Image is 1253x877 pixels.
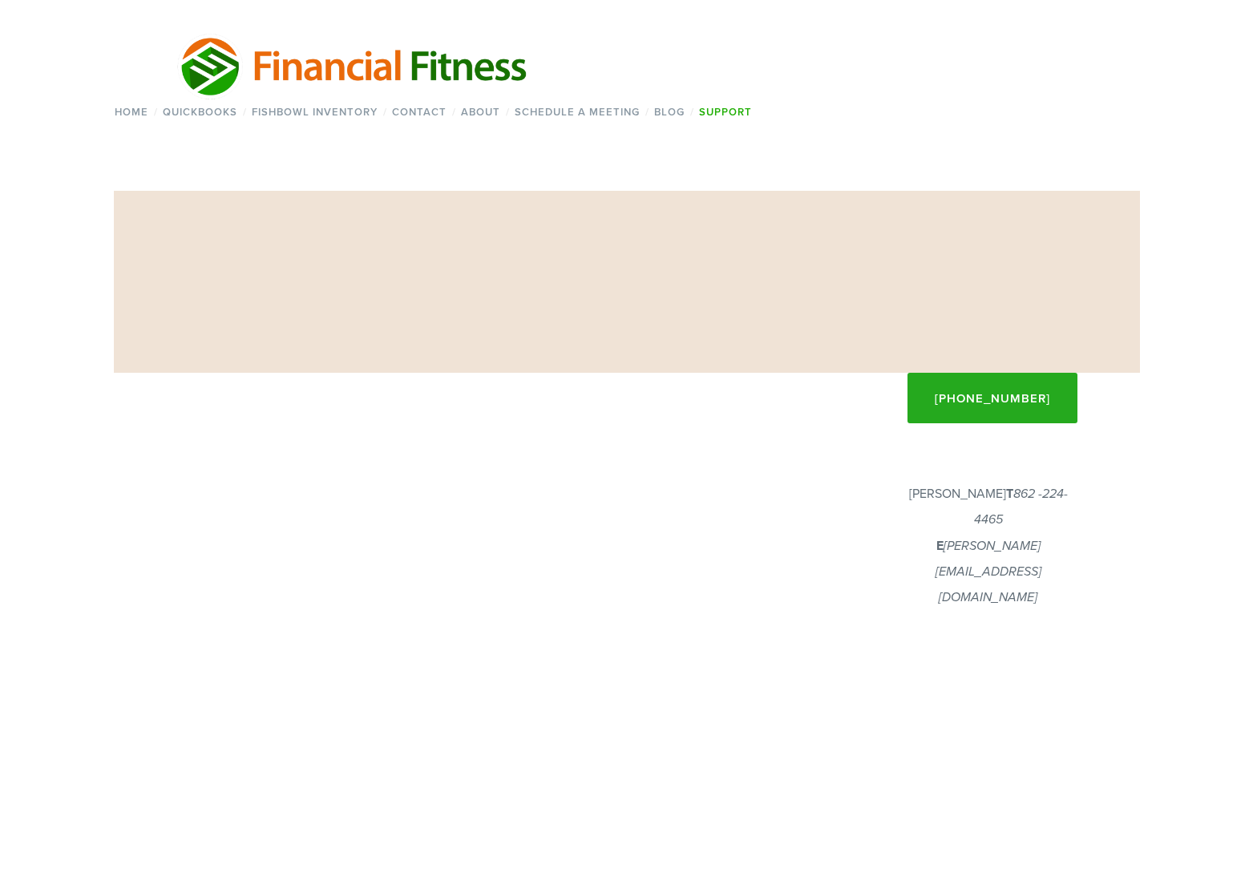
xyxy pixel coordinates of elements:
[936,536,944,555] strong: E
[247,100,383,123] a: Fishbowl Inventory
[907,373,1077,423] a: [PHONE_NUMBER]
[974,487,1068,527] em: 862 -224-4465
[452,104,456,119] span: /
[936,539,1041,606] em: [PERSON_NAME][EMAIL_ADDRESS][DOMAIN_NAME]
[506,104,510,119] span: /
[243,104,247,119] span: /
[694,100,758,123] a: Support
[383,104,387,119] span: /
[176,31,531,100] img: Financial Fitness Consulting
[690,104,694,119] span: /
[158,100,243,123] a: QuickBooks
[456,100,506,123] a: About
[154,104,158,119] span: /
[176,262,1078,301] h1: Support
[110,100,154,123] a: Home
[387,100,452,123] a: Contact
[645,104,649,119] span: /
[1006,484,1013,503] strong: T
[899,481,1077,611] p: [PERSON_NAME]
[649,100,690,123] a: Blog
[510,100,645,123] a: Schedule a Meeting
